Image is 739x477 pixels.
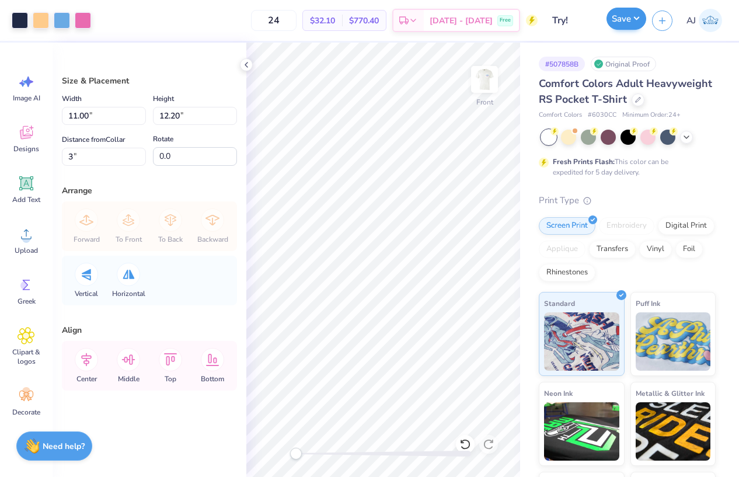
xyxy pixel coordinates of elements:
[118,374,140,384] span: Middle
[591,57,656,71] div: Original Proof
[544,402,619,461] img: Neon Ink
[588,110,616,120] span: # 6030CC
[636,312,711,371] img: Puff Ink
[18,297,36,306] span: Greek
[62,324,237,336] div: Align
[544,297,575,309] span: Standard
[636,297,660,309] span: Puff Ink
[681,9,727,32] a: AJ
[539,76,712,106] span: Comfort Colors Adult Heavyweight RS Pocket T-Shirt
[539,110,582,120] span: Comfort Colors
[13,144,39,154] span: Designs
[62,92,82,106] label: Width
[153,92,174,106] label: Height
[539,194,716,207] div: Print Type
[15,246,38,255] span: Upload
[165,374,176,384] span: Top
[539,57,585,71] div: # 507858B
[675,241,703,258] div: Foil
[599,217,654,235] div: Embroidery
[622,110,681,120] span: Minimum Order: 24 +
[12,195,40,204] span: Add Text
[544,387,573,399] span: Neon Ink
[500,16,511,25] span: Free
[76,374,97,384] span: Center
[699,9,722,32] img: Armiel John Calzada
[539,241,585,258] div: Applique
[349,15,379,27] span: $770.40
[539,264,595,281] div: Rhinestones
[639,241,672,258] div: Vinyl
[43,441,85,452] strong: Need help?
[153,132,173,146] label: Rotate
[290,448,302,459] div: Accessibility label
[553,157,615,166] strong: Fresh Prints Flash:
[310,15,335,27] span: $32.10
[7,347,46,366] span: Clipart & logos
[636,387,705,399] span: Metallic & Glitter Ink
[75,289,98,298] span: Vertical
[539,217,595,235] div: Screen Print
[62,75,237,87] div: Size & Placement
[589,241,636,258] div: Transfers
[686,14,696,27] span: AJ
[543,9,601,32] input: Untitled Design
[251,10,297,31] input: – –
[636,402,711,461] img: Metallic & Glitter Ink
[13,93,40,103] span: Image AI
[476,97,493,107] div: Front
[62,184,237,197] div: Arrange
[606,8,646,30] button: Save
[12,408,40,417] span: Decorate
[553,156,696,177] div: This color can be expedited for 5 day delivery.
[658,217,714,235] div: Digital Print
[430,15,493,27] span: [DATE] - [DATE]
[112,289,145,298] span: Horizontal
[201,374,224,384] span: Bottom
[62,133,125,147] label: Distance from Collar
[473,68,496,91] img: Front
[544,312,619,371] img: Standard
